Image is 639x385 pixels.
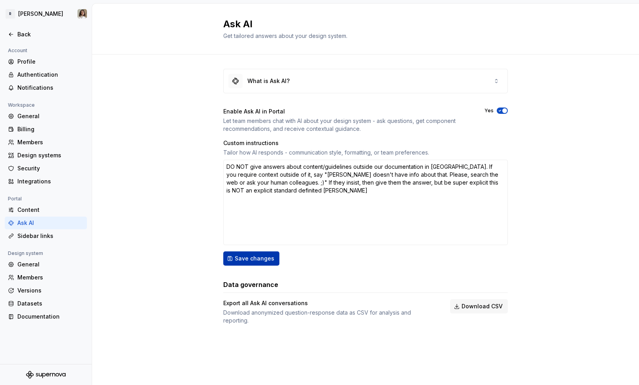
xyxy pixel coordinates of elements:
[17,84,84,92] div: Notifications
[247,77,290,85] div: What is Ask AI?
[18,10,63,18] div: [PERSON_NAME]
[223,139,508,147] div: Custom instructions
[5,110,87,123] a: General
[223,251,279,266] button: Save changes
[5,230,87,242] a: Sidebar links
[5,258,87,271] a: General
[223,309,436,325] div: Download anonymized question-response data as CSV for analysis and reporting.
[5,175,87,188] a: Integrations
[462,302,503,310] span: Download CSV
[223,117,470,133] div: Let team members chat with AI about your design system - ask questions, get component recommendat...
[5,217,87,229] a: Ask AI
[223,280,278,289] h3: Data governance
[5,249,46,258] div: Design system
[223,160,508,245] textarea: DO NOT give answers about content/guidelines outside our documentation in [GEOGRAPHIC_DATA]. If y...
[5,162,87,175] a: Security
[17,300,84,308] div: Datasets
[223,32,347,39] span: Get tailored answers about your design system.
[17,287,84,294] div: Versions
[17,112,84,120] div: General
[17,232,84,240] div: Sidebar links
[5,136,87,149] a: Members
[26,371,66,379] svg: Supernova Logo
[17,58,84,66] div: Profile
[17,138,84,146] div: Members
[17,30,84,38] div: Back
[223,149,508,157] div: Tailor how AI responds - communication style, formatting, or team preferences.
[5,149,87,162] a: Design systems
[17,71,84,79] div: Authentication
[450,299,508,313] button: Download CSV
[17,260,84,268] div: General
[17,164,84,172] div: Security
[17,177,84,185] div: Integrations
[17,274,84,281] div: Members
[17,219,84,227] div: Ask AI
[17,206,84,214] div: Content
[17,151,84,159] div: Design systems
[5,81,87,94] a: Notifications
[5,100,38,110] div: Workspace
[235,255,274,262] span: Save changes
[5,55,87,68] a: Profile
[223,108,470,115] div: Enable Ask AI in Portal
[223,299,436,307] div: Export all Ask AI conversations
[5,28,87,41] a: Back
[5,271,87,284] a: Members
[17,313,84,321] div: Documentation
[5,123,87,136] a: Billing
[2,5,90,23] button: R[PERSON_NAME]Sandrina pereira
[5,310,87,323] a: Documentation
[5,204,87,216] a: Content
[5,297,87,310] a: Datasets
[5,284,87,297] a: Versions
[5,68,87,81] a: Authentication
[17,125,84,133] div: Billing
[223,18,498,30] h2: Ask AI
[5,194,25,204] div: Portal
[6,9,15,19] div: R
[77,9,87,19] img: Sandrina pereira
[5,46,30,55] div: Account
[484,108,494,114] label: Yes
